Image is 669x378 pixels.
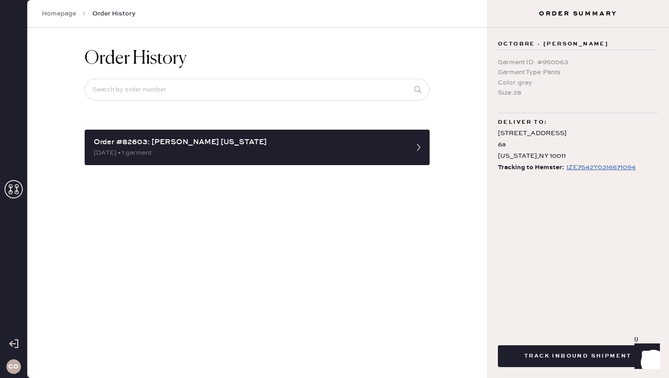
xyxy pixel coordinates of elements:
[498,67,658,77] div: Garment Type : Pants
[498,88,658,98] div: Size : 28
[498,39,608,50] span: Octobre - [PERSON_NAME]
[498,117,547,128] span: Deliver to:
[498,78,658,88] div: Color : grey
[94,148,404,158] div: [DATE] • 1 garment
[566,162,636,173] div: https://www.ups.com/track?loc=en_US&tracknum=1ZE7542Y0316671094&requester=WT/trackdetails
[85,79,430,101] input: Search by order number
[94,137,404,148] div: Order #82603: [PERSON_NAME] [US_STATE]
[487,9,669,18] h3: Order Summary
[564,162,636,173] a: 1ZE7542Y0316671094
[85,48,187,70] h1: Order History
[498,345,658,367] button: Track Inbound Shipment
[498,57,658,67] div: Garment ID : # 950063
[92,9,136,18] span: Order History
[42,9,76,18] a: Homepage
[498,351,658,360] a: Track Inbound Shipment
[626,337,665,376] iframe: Front Chat
[498,162,564,173] span: Tracking to Hemster:
[498,128,658,162] div: [STREET_ADDRESS] 6a [US_STATE] , NY 10011
[8,363,19,370] h3: CO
